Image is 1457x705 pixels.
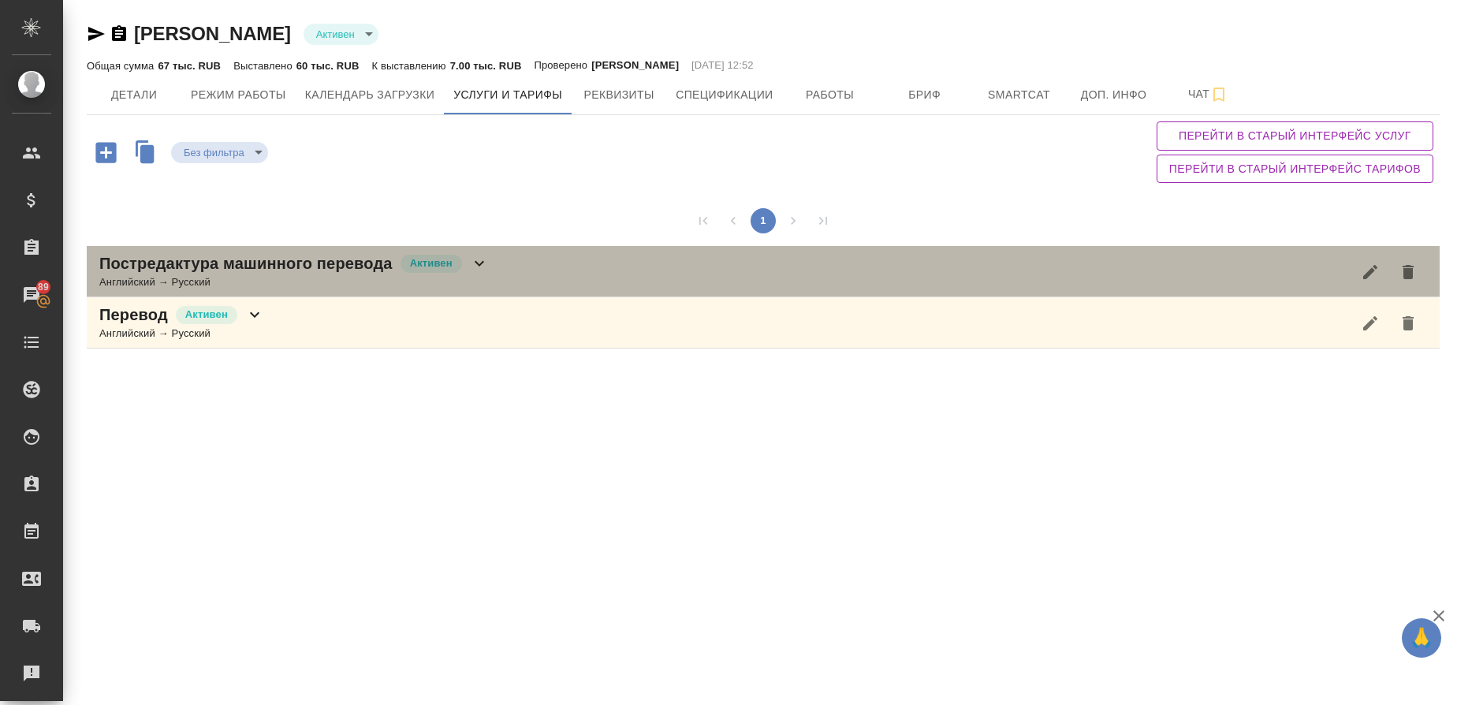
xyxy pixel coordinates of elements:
div: Английский → Русский [99,326,264,341]
span: Бриф [887,85,963,105]
button: Скопировать ссылку [110,24,129,43]
button: 🙏 [1402,618,1441,658]
p: К выставлению [371,60,449,72]
span: Спецификации [676,85,773,105]
p: 60 тыс. RUB [296,60,360,72]
span: Календарь загрузки [305,85,435,105]
span: Smartcat [982,85,1057,105]
div: Активен [304,24,378,45]
button: Редактировать услугу [1351,304,1389,342]
nav: pagination navigation [688,208,838,233]
p: Перевод [99,304,168,326]
button: Перейти в старый интерфейс услуг [1157,121,1433,151]
a: [PERSON_NAME] [134,23,291,44]
span: Перейти в старый интерфейс тарифов [1169,159,1421,179]
p: Активен [185,307,228,323]
button: Редактировать услугу [1351,253,1389,291]
p: [DATE] 12:52 [691,58,754,73]
span: Режим работы [191,85,286,105]
button: Скопировать ссылку для ЯМессенджера [87,24,106,43]
div: ПереводАктивенАнглийский → Русский [87,297,1440,349]
span: 89 [28,279,58,295]
button: Перейти в старый интерфейс тарифов [1157,155,1433,184]
button: Удалить услугу [1389,253,1427,291]
p: 67 тыс. RUB [158,60,221,72]
p: Выставлено [233,60,296,72]
p: 7.00 тыс. RUB [450,60,522,72]
div: Постредактура машинного переводаАктивенАнглийский → Русский [87,246,1440,297]
button: Активен [311,28,360,41]
a: 89 [4,275,59,315]
p: Активен [410,256,453,271]
svg: Подписаться [1209,85,1228,104]
button: Добавить услугу [84,136,128,169]
p: [PERSON_NAME] [591,58,679,73]
p: Общая сумма [87,60,158,72]
button: Скопировать услуги другого исполнителя [128,136,171,172]
p: Проверено [534,58,591,73]
div: Активен [171,142,268,163]
div: Английский → Русский [99,274,489,290]
p: Постредактура машинного перевода [99,252,393,274]
span: Перейти в старый интерфейс услуг [1169,126,1421,146]
button: Удалить услугу [1389,304,1427,342]
button: Без фильтра [179,146,249,159]
span: Чат [1171,84,1246,104]
span: 🙏 [1408,621,1435,655]
span: Услуги и тарифы [453,85,562,105]
span: Реквизиты [581,85,657,105]
span: Доп. инфо [1076,85,1152,105]
span: Детали [96,85,172,105]
span: Работы [792,85,868,105]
